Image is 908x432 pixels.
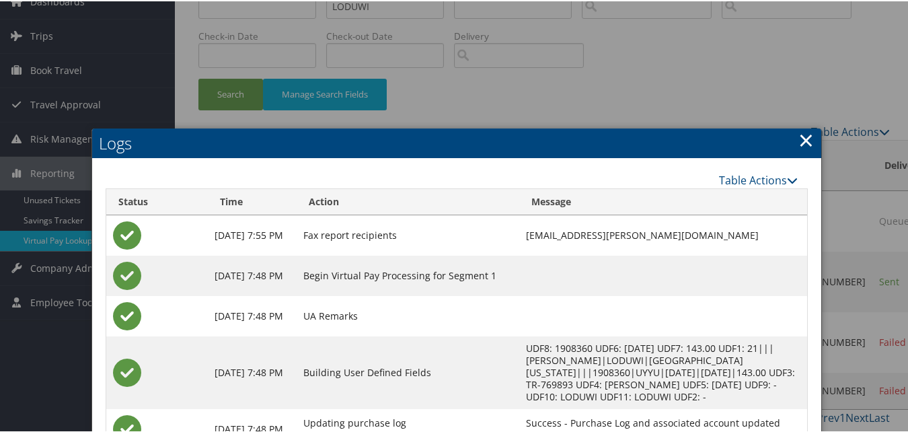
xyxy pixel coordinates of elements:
td: [EMAIL_ADDRESS][PERSON_NAME][DOMAIN_NAME] [519,214,807,254]
td: UA Remarks [297,295,520,335]
th: Status: activate to sort column ascending [106,188,208,214]
th: Time: activate to sort column ascending [208,188,297,214]
a: Close [798,125,814,152]
td: Building User Defined Fields [297,335,520,408]
td: [DATE] 7:48 PM [208,254,297,295]
a: Table Actions [719,172,798,186]
td: UDF8: 1908360 UDF6: [DATE] UDF7: 143.00 UDF1: 21|||[PERSON_NAME]|LODUWI|[GEOGRAPHIC_DATA][US_STAT... [519,335,807,408]
h2: Logs [92,127,821,157]
th: Message: activate to sort column ascending [519,188,807,214]
td: [DATE] 7:48 PM [208,295,297,335]
td: Fax report recipients [297,214,520,254]
td: [DATE] 7:48 PM [208,335,297,408]
td: [DATE] 7:55 PM [208,214,297,254]
th: Action: activate to sort column ascending [297,188,520,214]
td: Begin Virtual Pay Processing for Segment 1 [297,254,520,295]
